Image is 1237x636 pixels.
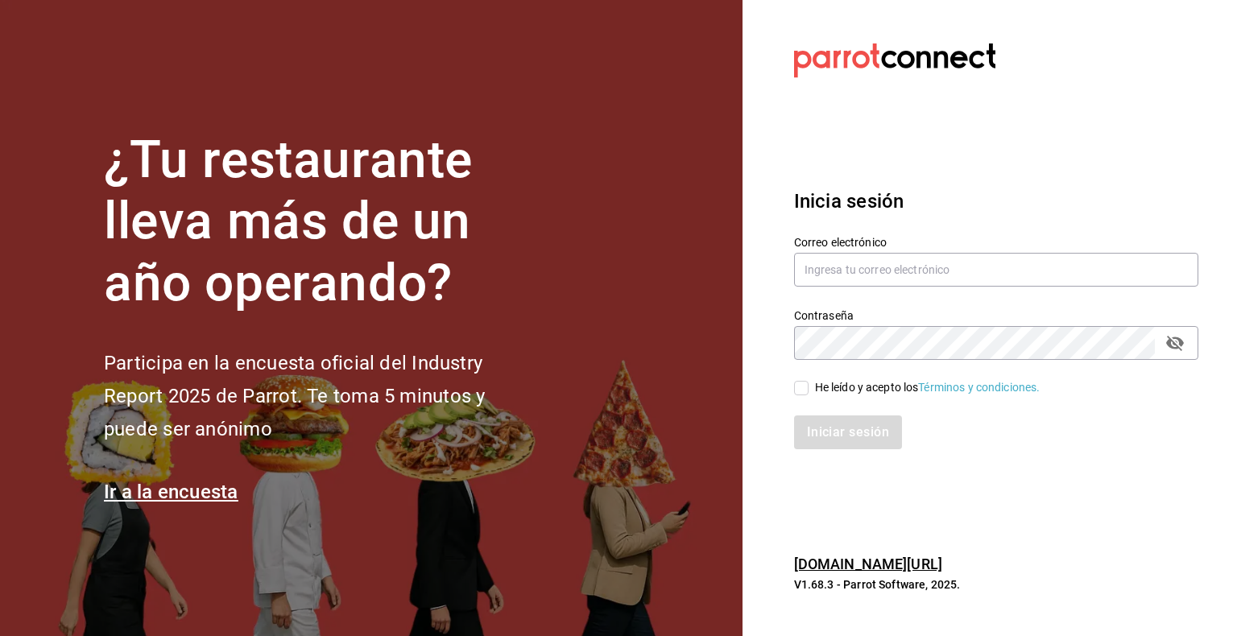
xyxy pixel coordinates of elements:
label: Correo electrónico [794,236,1198,247]
input: Ingresa tu correo electrónico [794,253,1198,287]
h1: ¿Tu restaurante lleva más de un año operando? [104,130,539,315]
h2: Participa en la encuesta oficial del Industry Report 2025 de Parrot. Te toma 5 minutos y puede se... [104,347,539,445]
a: Ir a la encuesta [104,481,238,503]
button: passwordField [1161,329,1189,357]
label: Contraseña [794,309,1198,320]
a: Términos y condiciones. [918,381,1040,394]
a: [DOMAIN_NAME][URL] [794,555,942,572]
h3: Inicia sesión [794,187,1198,216]
p: V1.68.3 - Parrot Software, 2025. [794,576,1198,593]
div: He leído y acepto los [815,379,1040,396]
